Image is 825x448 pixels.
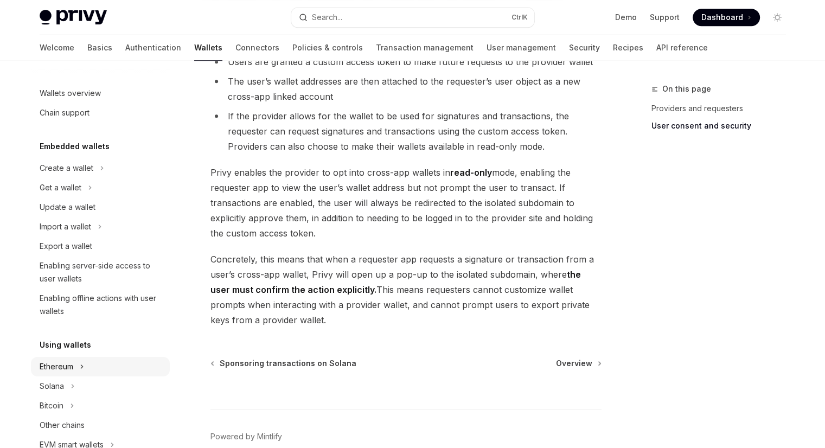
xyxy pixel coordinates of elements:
[292,35,363,61] a: Policies & controls
[40,292,163,318] div: Enabling offline actions with user wallets
[40,201,95,214] div: Update a wallet
[769,9,786,26] button: Toggle dark mode
[210,431,282,442] a: Powered by Mintlify
[569,35,600,61] a: Security
[40,87,101,100] div: Wallets overview
[210,108,602,154] li: If the provider allows for the wallet to be used for signatures and transactions, the requester c...
[40,10,107,25] img: light logo
[701,12,743,23] span: Dashboard
[40,162,93,175] div: Create a wallet
[376,35,474,61] a: Transaction management
[487,35,556,61] a: User management
[40,240,92,253] div: Export a wallet
[40,399,63,412] div: Bitcoin
[556,358,592,369] span: Overview
[31,256,170,289] a: Enabling server-side access to user wallets
[651,117,795,135] a: User consent and security
[651,100,795,117] a: Providers and requesters
[40,338,91,351] h5: Using wallets
[31,236,170,256] a: Export a wallet
[693,9,760,26] a: Dashboard
[312,11,342,24] div: Search...
[40,220,91,233] div: Import a wallet
[40,181,81,194] div: Get a wallet
[210,252,602,328] span: Concretely, this means that when a requester app requests a signature or transaction from a user’...
[220,358,356,369] span: Sponsoring transactions on Solana
[450,167,492,178] strong: read-only
[40,360,73,373] div: Ethereum
[31,289,170,321] a: Enabling offline actions with user wallets
[40,419,85,432] div: Other chains
[662,82,711,95] span: On this page
[210,165,602,241] span: Privy enables the provider to opt into cross-app wallets in mode, enabling the requester app to v...
[656,35,708,61] a: API reference
[210,269,581,295] strong: the user must confirm the action explicitly.
[511,13,528,22] span: Ctrl K
[40,140,110,153] h5: Embedded wallets
[194,35,222,61] a: Wallets
[212,358,356,369] a: Sponsoring transactions on Solana
[613,35,643,61] a: Recipes
[556,358,600,369] a: Overview
[31,197,170,217] a: Update a wallet
[31,415,170,435] a: Other chains
[40,106,89,119] div: Chain support
[210,74,602,104] li: The user’s wallet addresses are then attached to the requester’s user object as a new cross-app l...
[40,35,74,61] a: Welcome
[125,35,181,61] a: Authentication
[210,54,602,69] li: Users are granted a custom access token to make future requests to the provider wallet
[615,12,637,23] a: Demo
[291,8,534,27] button: Search...CtrlK
[87,35,112,61] a: Basics
[31,103,170,123] a: Chain support
[650,12,680,23] a: Support
[235,35,279,61] a: Connectors
[31,84,170,103] a: Wallets overview
[40,259,163,285] div: Enabling server-side access to user wallets
[40,380,64,393] div: Solana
